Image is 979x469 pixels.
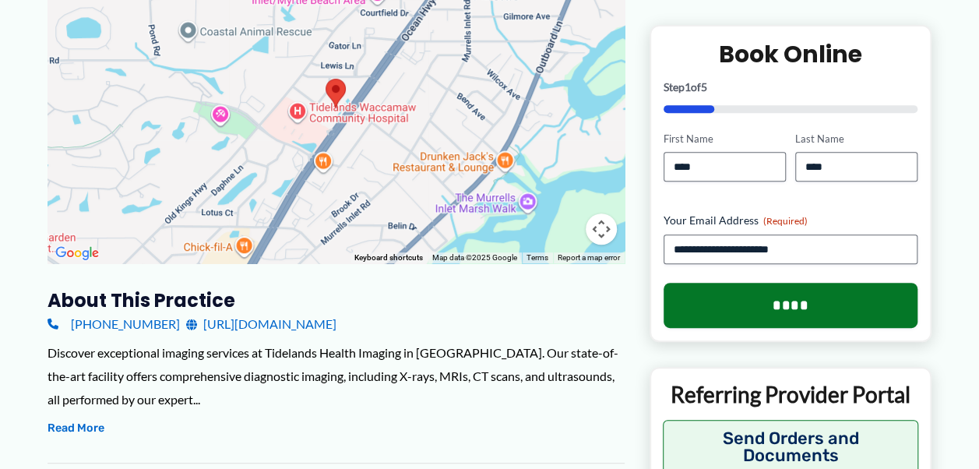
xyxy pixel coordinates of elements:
label: Last Name [795,132,917,146]
a: [URL][DOMAIN_NAME] [186,312,336,336]
a: Open this area in Google Maps (opens a new window) [51,243,103,263]
h3: About this practice [48,288,625,312]
p: Step of [664,82,918,93]
a: Report a map error [558,253,620,262]
button: Map camera controls [586,213,617,245]
a: Terms (opens in new tab) [526,253,548,262]
label: First Name [664,132,786,146]
h2: Book Online [664,39,918,69]
p: Referring Provider Portal [663,381,919,409]
label: Your Email Address [664,213,918,229]
img: Google [51,243,103,263]
span: 5 [701,80,707,93]
span: Map data ©2025 Google [432,253,517,262]
span: (Required) [763,216,808,227]
a: [PHONE_NUMBER] [48,312,180,336]
div: Discover exceptional imaging services at Tidelands Health Imaging in [GEOGRAPHIC_DATA]. Our state... [48,341,625,411]
button: Keyboard shortcuts [354,252,423,263]
button: Read More [48,419,104,438]
span: 1 [685,80,691,93]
